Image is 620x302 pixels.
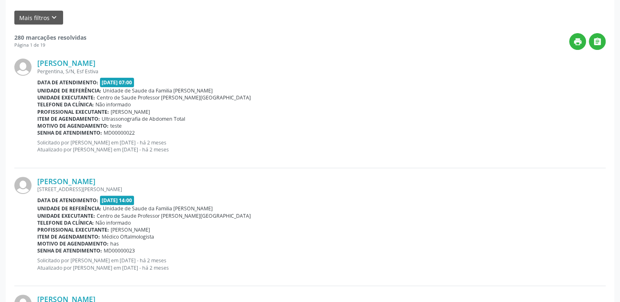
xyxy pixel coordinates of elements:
[104,247,135,254] span: MD00000023
[37,177,95,186] a: [PERSON_NAME]
[37,79,98,86] b: Data de atendimento:
[593,37,602,46] i: 
[14,59,32,76] img: img
[37,59,95,68] a: [PERSON_NAME]
[97,94,251,101] span: Centro de Saude Professor [PERSON_NAME][GEOGRAPHIC_DATA]
[102,233,154,240] span: Médico Oftalmologista
[100,196,134,205] span: [DATE] 14:00
[95,219,131,226] span: Não informado
[14,42,86,49] div: Página 1 de 19
[37,115,100,122] b: Item de agendamento:
[37,240,109,247] b: Motivo de agendamento:
[111,226,150,233] span: [PERSON_NAME]
[37,94,95,101] b: Unidade executante:
[37,197,98,204] b: Data de atendimento:
[14,177,32,194] img: img
[37,247,102,254] b: Senha de atendimento:
[110,122,122,129] span: teste
[569,33,586,50] button: print
[573,37,582,46] i: print
[37,257,606,271] p: Solicitado por [PERSON_NAME] em [DATE] - há 2 meses Atualizado por [PERSON_NAME] em [DATE] - há 2...
[37,108,109,115] b: Profissional executante:
[100,78,134,87] span: [DATE] 07:00
[110,240,119,247] span: has
[14,34,86,41] strong: 280 marcações resolvidas
[37,233,100,240] b: Item de agendamento:
[97,212,251,219] span: Centro de Saude Professor [PERSON_NAME][GEOGRAPHIC_DATA]
[95,101,131,108] span: Não informado
[103,205,213,212] span: Unidade de Saude da Familia [PERSON_NAME]
[37,87,101,94] b: Unidade de referência:
[103,87,213,94] span: Unidade de Saude da Familia [PERSON_NAME]
[37,212,95,219] b: Unidade executante:
[14,11,63,25] button: Mais filtroskeyboard_arrow_down
[50,13,59,22] i: keyboard_arrow_down
[589,33,606,50] button: 
[37,226,109,233] b: Profissional executante:
[111,108,150,115] span: [PERSON_NAME]
[104,129,135,136] span: MD00000022
[37,186,606,193] div: [STREET_ADDRESS][PERSON_NAME]
[37,122,109,129] b: Motivo de agendamento:
[37,139,606,153] p: Solicitado por [PERSON_NAME] em [DATE] - há 2 meses Atualizado por [PERSON_NAME] em [DATE] - há 2...
[37,219,94,226] b: Telefone da clínica:
[37,68,606,75] div: Pergentina, S/N, Esf Estiva
[37,205,101,212] b: Unidade de referência:
[37,101,94,108] b: Telefone da clínica:
[37,129,102,136] b: Senha de atendimento:
[102,115,185,122] span: Ultrassonografia de Abdomen Total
